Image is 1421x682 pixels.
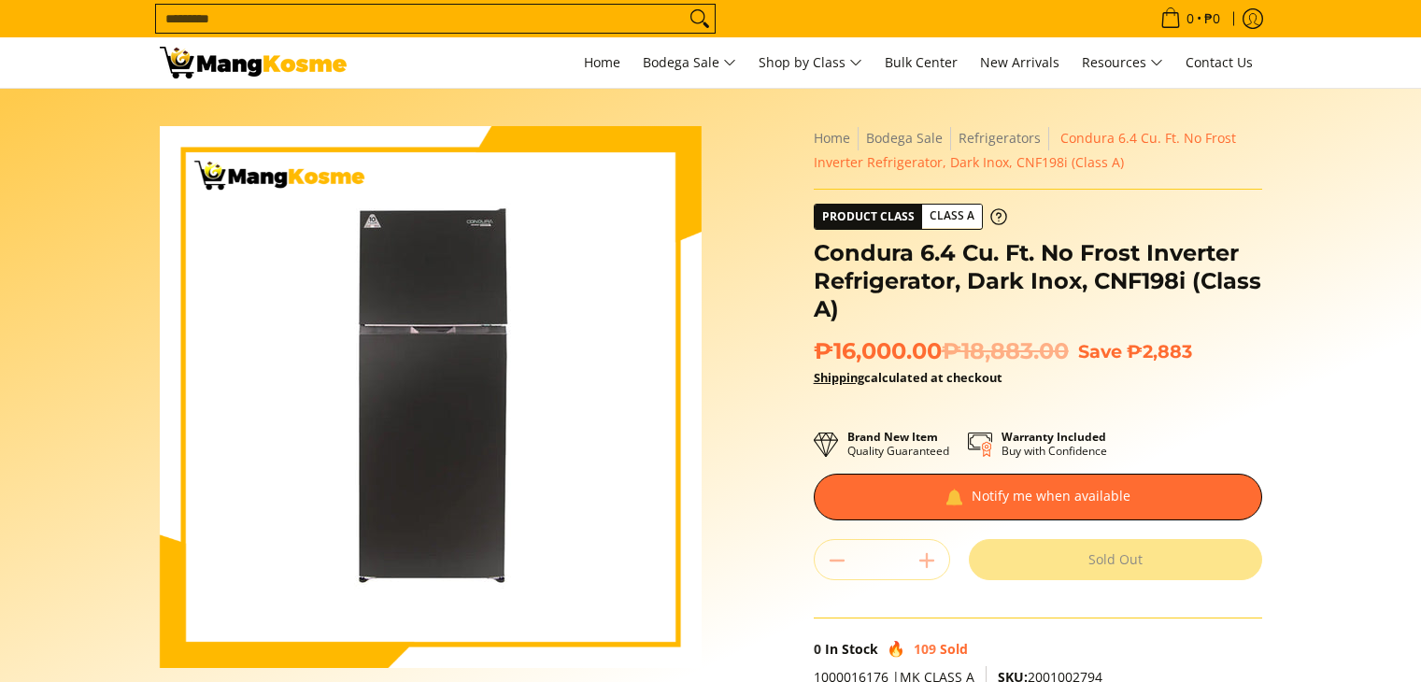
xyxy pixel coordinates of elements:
span: Bulk Center [885,53,958,71]
span: Save [1078,340,1122,362]
span: Shop by Class [759,51,862,75]
span: Sold [940,640,968,658]
strong: Brand New Item [847,429,938,445]
span: Class A [922,205,982,228]
span: Bodega Sale [643,51,736,75]
nav: Main Menu [365,37,1262,88]
span: 0 [1184,12,1197,25]
span: Contact Us [1186,53,1253,71]
strong: calculated at checkout [814,369,1002,386]
a: Shop by Class [749,37,872,88]
p: Buy with Confidence [1002,430,1107,458]
a: Bulk Center [875,37,967,88]
a: Home [575,37,630,88]
a: Home [814,129,850,147]
a: Bodega Sale [633,37,746,88]
p: Quality Guaranteed [847,430,949,458]
button: Search [685,5,715,33]
nav: Breadcrumbs [814,126,1262,175]
span: Resources [1082,51,1163,75]
img: Condura 6.4 Cu. Ft. No Frost Inverter Refrigerator, Dark Inox, CNF198i (Class A) [160,126,702,668]
span: New Arrivals [980,53,1059,71]
span: Home [584,53,620,71]
img: Condura 6.4 Cu. Ft. No Frost Inverter Refrigerator, Dark Inox, CNF198i | Mang Kosme [160,47,347,78]
span: 109 [914,640,936,658]
a: Shipping [814,369,864,386]
h1: Condura 6.4 Cu. Ft. No Frost Inverter Refrigerator, Dark Inox, CNF198i (Class A) [814,239,1262,323]
span: ₱0 [1201,12,1223,25]
a: Refrigerators [959,129,1041,147]
del: ₱18,883.00 [942,337,1069,365]
span: ₱16,000.00 [814,337,1069,365]
span: 0 [814,640,821,658]
a: Resources [1073,37,1172,88]
strong: Warranty Included [1002,429,1106,445]
a: Product Class Class A [814,204,1007,230]
span: Condura 6.4 Cu. Ft. No Frost Inverter Refrigerator, Dark Inox, CNF198i (Class A) [814,129,1236,171]
span: • [1155,8,1226,29]
a: New Arrivals [971,37,1069,88]
a: Bodega Sale [866,129,943,147]
span: Product Class [815,205,922,229]
span: In Stock [825,640,878,658]
span: ₱2,883 [1127,340,1192,362]
a: Contact Us [1176,37,1262,88]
